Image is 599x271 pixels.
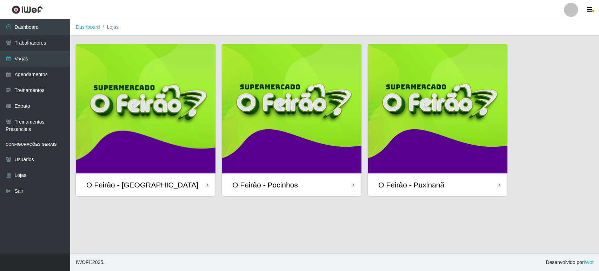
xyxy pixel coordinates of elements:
li: Lojas [100,24,119,31]
img: cardImg [76,44,215,173]
span: IWOF [76,259,89,265]
img: CoreUI Logo [12,5,43,14]
nav: breadcrumb [70,19,599,35]
img: cardImg [368,44,507,173]
a: O Feirão - Pocinhos [222,44,361,196]
div: O Feirão - Puxinanã [378,180,444,189]
img: cardImg [222,44,361,173]
span: Desenvolvido por [546,259,593,266]
a: O Feirão - [GEOGRAPHIC_DATA] [76,44,215,196]
span: © 2025 . [76,259,105,266]
a: Dashboard [76,24,100,30]
a: iWof [584,259,593,265]
div: O Feirão - Pocinhos [232,180,298,189]
div: O Feirão - [GEOGRAPHIC_DATA] [86,180,198,189]
a: O Feirão - Puxinanã [368,44,507,196]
